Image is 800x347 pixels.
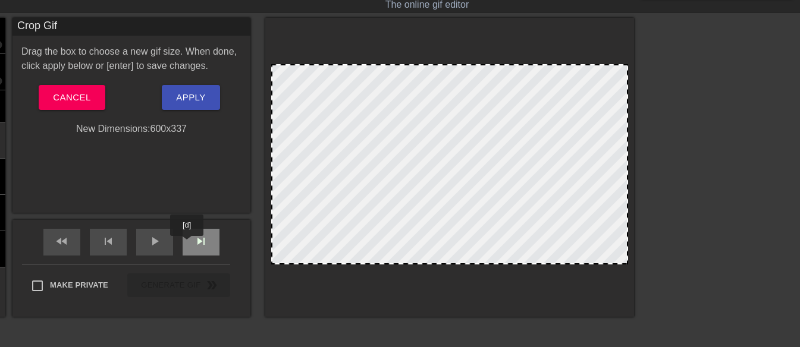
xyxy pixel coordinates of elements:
[148,234,162,248] span: play_arrow
[12,122,250,136] div: New Dimensions: 600 x 337
[55,234,69,248] span: fast_rewind
[39,85,105,110] button: Cancel
[53,90,90,105] span: Cancel
[194,234,208,248] span: skip_next
[12,45,250,73] div: Drag the box to choose a new gif size. When done, click apply below or [enter] to save changes.
[101,234,115,248] span: skip_previous
[162,85,219,110] button: Apply
[50,279,108,291] span: Make Private
[12,18,250,36] div: Crop Gif
[176,90,205,105] span: Apply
